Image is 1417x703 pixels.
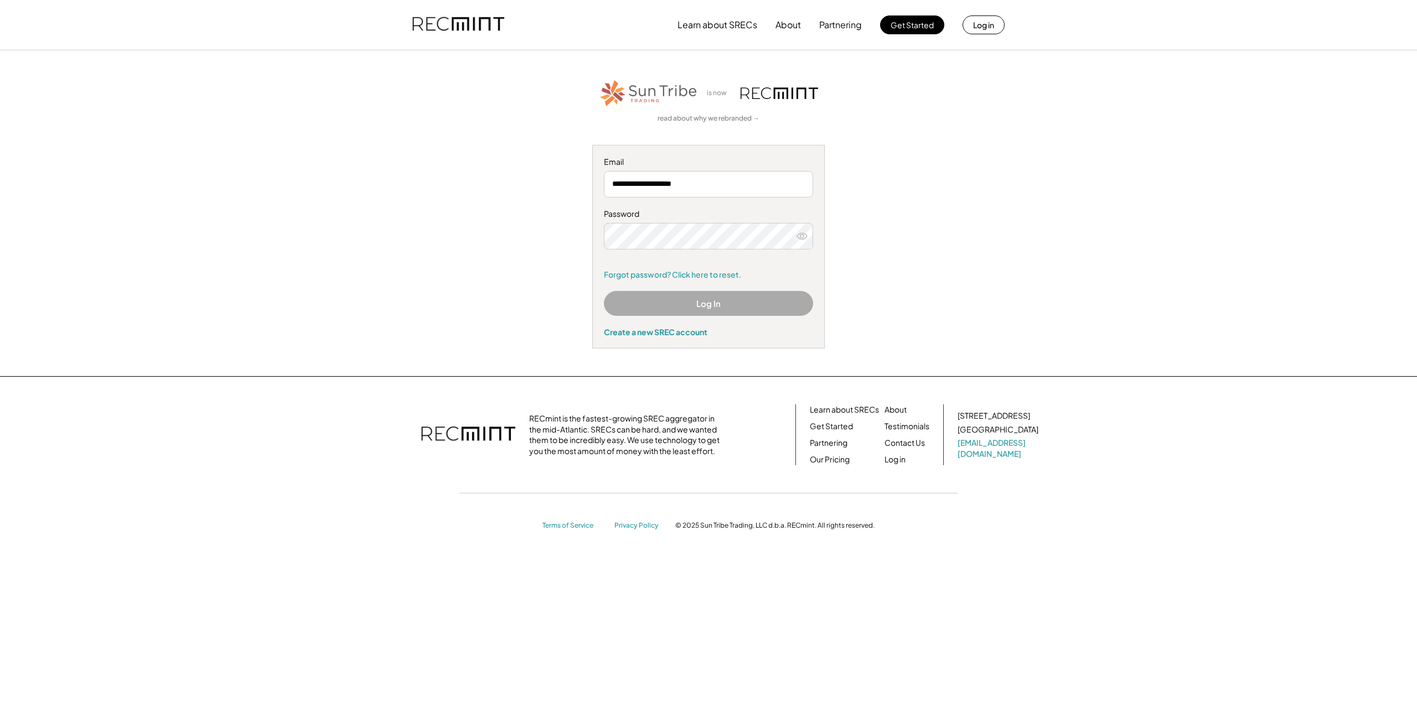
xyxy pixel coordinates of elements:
[963,15,1005,34] button: Log in
[958,438,1041,459] a: [EMAIL_ADDRESS][DOMAIN_NAME]
[885,404,907,415] a: About
[604,291,813,316] button: Log In
[678,14,757,36] button: Learn about SRECs
[704,88,735,98] div: is now
[421,415,515,454] img: recmint-logotype%403x.png
[658,114,759,123] a: read about why we rebranded →
[412,6,504,44] img: recmint-logotype%403x.png
[614,521,664,530] a: Privacy Policy
[529,413,726,456] div: RECmint is the fastest-growing SREC aggregator in the mid-Atlantic. SRECs can be hard, and we wan...
[885,454,906,465] a: Log in
[599,78,699,108] img: STT_Horizontal_Logo%2B-%2BColor.png
[810,438,847,449] a: Partnering
[675,521,875,530] div: © 2025 Sun Tribe Trading, LLC d.b.a. RECmint. All rights reserved.
[741,87,818,99] img: recmint-logotype%403x.png
[885,421,929,432] a: Testimonials
[958,410,1030,421] div: [STREET_ADDRESS]
[604,157,813,168] div: Email
[604,269,813,280] a: Forgot password? Click here to reset.
[880,15,944,34] button: Get Started
[775,14,801,36] button: About
[810,404,879,415] a: Learn about SRECs
[958,424,1038,435] div: [GEOGRAPHIC_DATA]
[819,14,862,36] button: Partnering
[810,421,853,432] a: Get Started
[885,438,925,449] a: Contact Us
[810,454,850,465] a: Our Pricing
[604,209,813,220] div: Password
[604,327,813,337] div: Create a new SREC account
[542,521,603,530] a: Terms of Service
